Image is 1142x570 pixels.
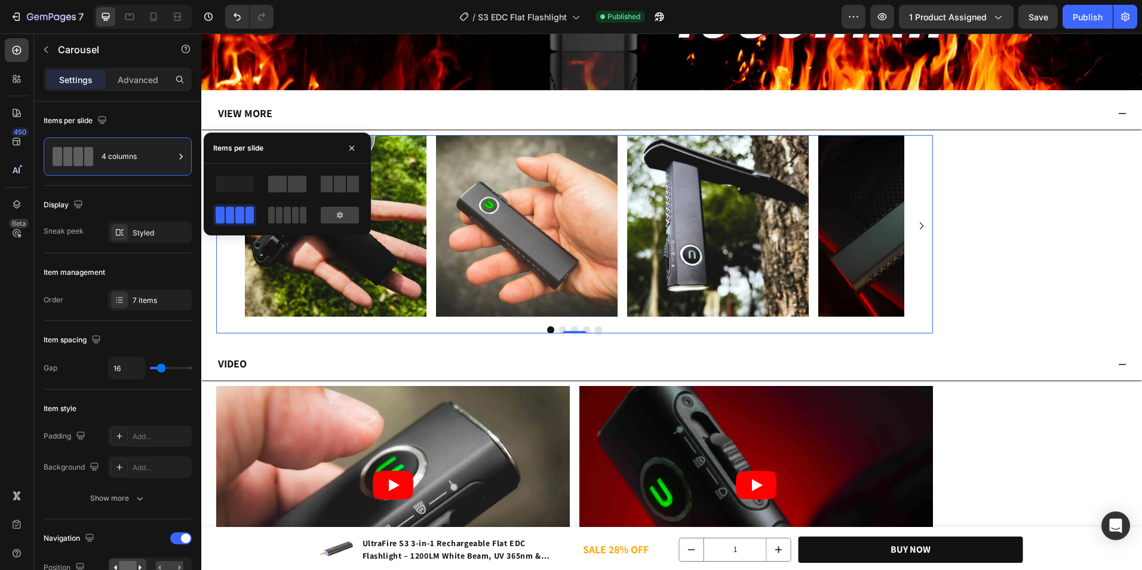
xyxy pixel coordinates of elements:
button: increment [566,505,590,528]
button: 1 product assigned [899,5,1014,29]
div: Display [44,197,85,213]
div: Add... [133,431,189,442]
div: 4 columns [102,143,174,170]
input: quantity [502,505,566,528]
div: 7 items [133,295,189,306]
button: 7 [5,5,89,29]
p: Video [17,321,45,340]
button: Dot [358,293,365,300]
p: 7 [78,10,84,24]
button: decrement [478,505,502,528]
div: Styled [133,228,189,238]
button: Publish [1063,5,1113,29]
p: View More [17,71,71,90]
span: Published [607,11,640,22]
p: Carousel [58,42,159,57]
iframe: Design area [201,33,1142,570]
button: Show more [44,488,192,509]
p: Settings [59,73,93,86]
p: SALE 28% OFF [360,507,469,526]
button: Dot [370,293,377,300]
div: Items per slide [44,113,109,129]
button: Save [1018,5,1058,29]
button: Dot [346,293,353,300]
img: UltraFire_S3_EDC_Pocket_Flashlight_Beautiful_real_shot_6.webp [617,102,799,283]
span: 1 product assigned [909,11,987,23]
div: Padding [44,428,88,445]
div: Open Intercom Messenger [1101,511,1130,540]
span: Save [1029,12,1048,22]
span: S3 EDC Flat Flashlight [478,11,567,23]
div: Items per slide [213,143,263,154]
div: Beta [9,219,29,228]
button: Carousel Next Arrow [711,183,730,202]
div: Item spacing [44,332,103,348]
button: Play [535,437,575,466]
div: Publish [1073,11,1103,23]
button: Buy Now [597,503,822,530]
div: Background [44,459,102,476]
img: UltraFire_S3_EDC_Pocket_Flashlight_Beautiful_real_shot_4.webp [426,102,607,283]
div: Navigation [44,531,97,547]
div: Rich Text Editor. Editing area: main [15,319,47,342]
div: 450 [11,127,29,137]
input: Auto [109,357,145,379]
div: Add... [133,462,189,473]
div: Undo/Redo [225,5,274,29]
div: Carousel [30,108,65,119]
div: Rich Text Editor. Editing area: main [15,69,73,91]
div: Gap [44,363,57,373]
div: Show more [90,492,146,504]
div: Item style [44,403,76,414]
span: / [472,11,475,23]
button: Play [171,437,212,466]
p: Advanced [118,73,158,86]
button: Dot [394,293,401,300]
button: Dot [382,293,389,300]
div: Item management [44,267,105,278]
div: Order [44,295,63,305]
div: Buy Now [689,508,729,525]
div: Sneak peek [44,226,84,237]
img: UltraFire_S3_EDC_Pocket_Flashlight_Beautiful_real_shot_5.webp [235,102,416,283]
img: UltraFire_S3_EDC_Flashlight.webp [44,102,225,283]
